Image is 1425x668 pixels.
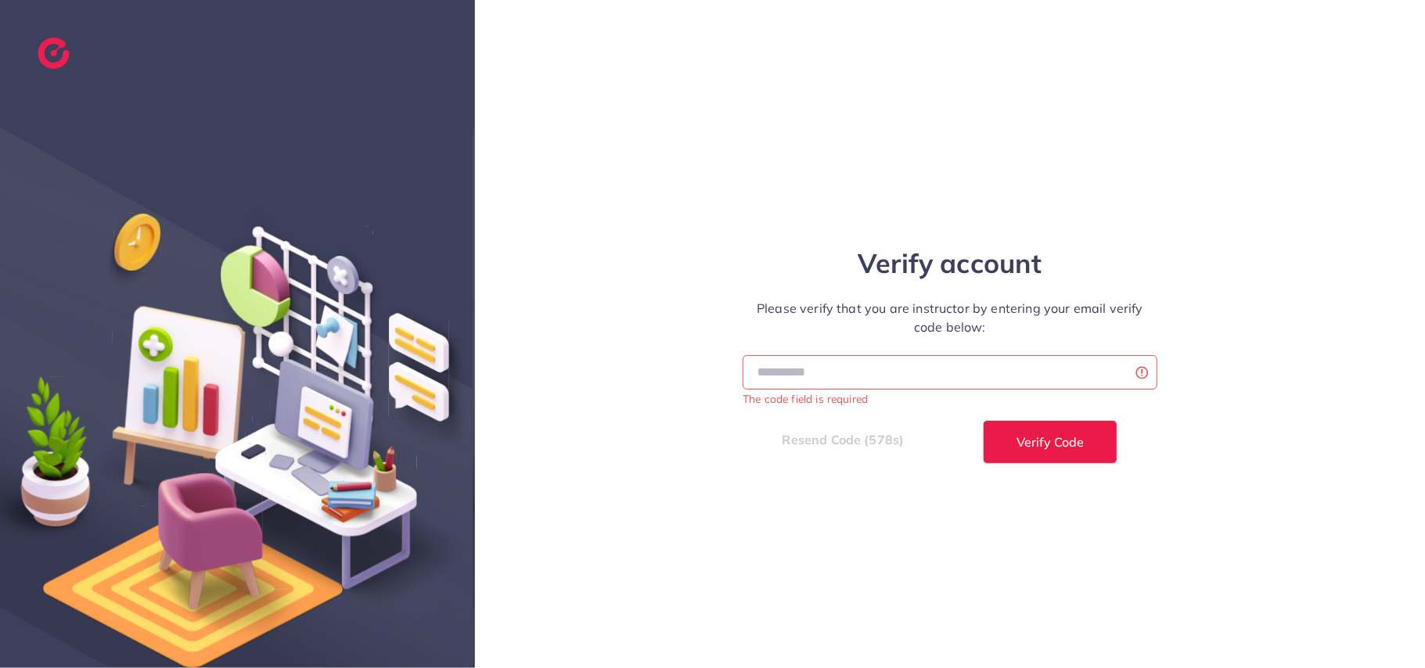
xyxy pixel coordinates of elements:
span: Verify Code [1017,436,1084,448]
small: The code field is required [743,392,868,405]
p: Please verify that you are instructor by entering your email verify code below: [743,299,1157,336]
img: logo [38,38,70,69]
button: Verify Code [983,420,1117,464]
h1: Verify account [743,248,1157,280]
